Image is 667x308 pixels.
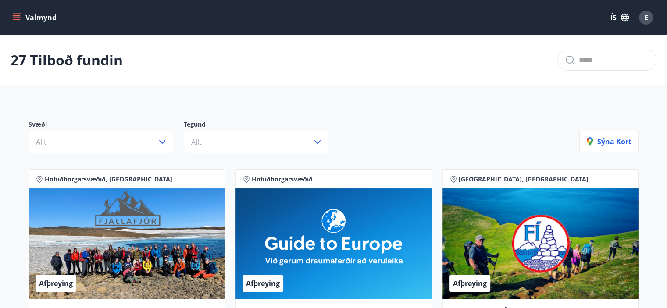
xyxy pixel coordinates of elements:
[635,7,656,28] button: E
[36,137,46,147] span: Allt
[252,175,313,184] span: Höfuðborgarsvæðið
[191,137,202,147] span: Allt
[453,279,487,288] span: Afþreying
[29,120,184,131] p: Svæði
[184,131,328,153] button: Allt
[579,131,639,152] button: Sýna kort
[11,50,123,70] p: 27 Tilboð fundin
[606,10,634,25] button: ÍS
[11,10,60,25] button: menu
[39,279,73,288] span: Afþreying
[45,175,172,184] span: Höfuðborgarsvæðið, [GEOGRAPHIC_DATA]
[246,279,280,288] span: Afþreying
[184,120,339,131] p: Tegund
[29,131,173,153] button: Allt
[587,137,631,146] p: Sýna kort
[459,175,589,184] span: [GEOGRAPHIC_DATA], [GEOGRAPHIC_DATA]
[644,13,648,22] span: E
